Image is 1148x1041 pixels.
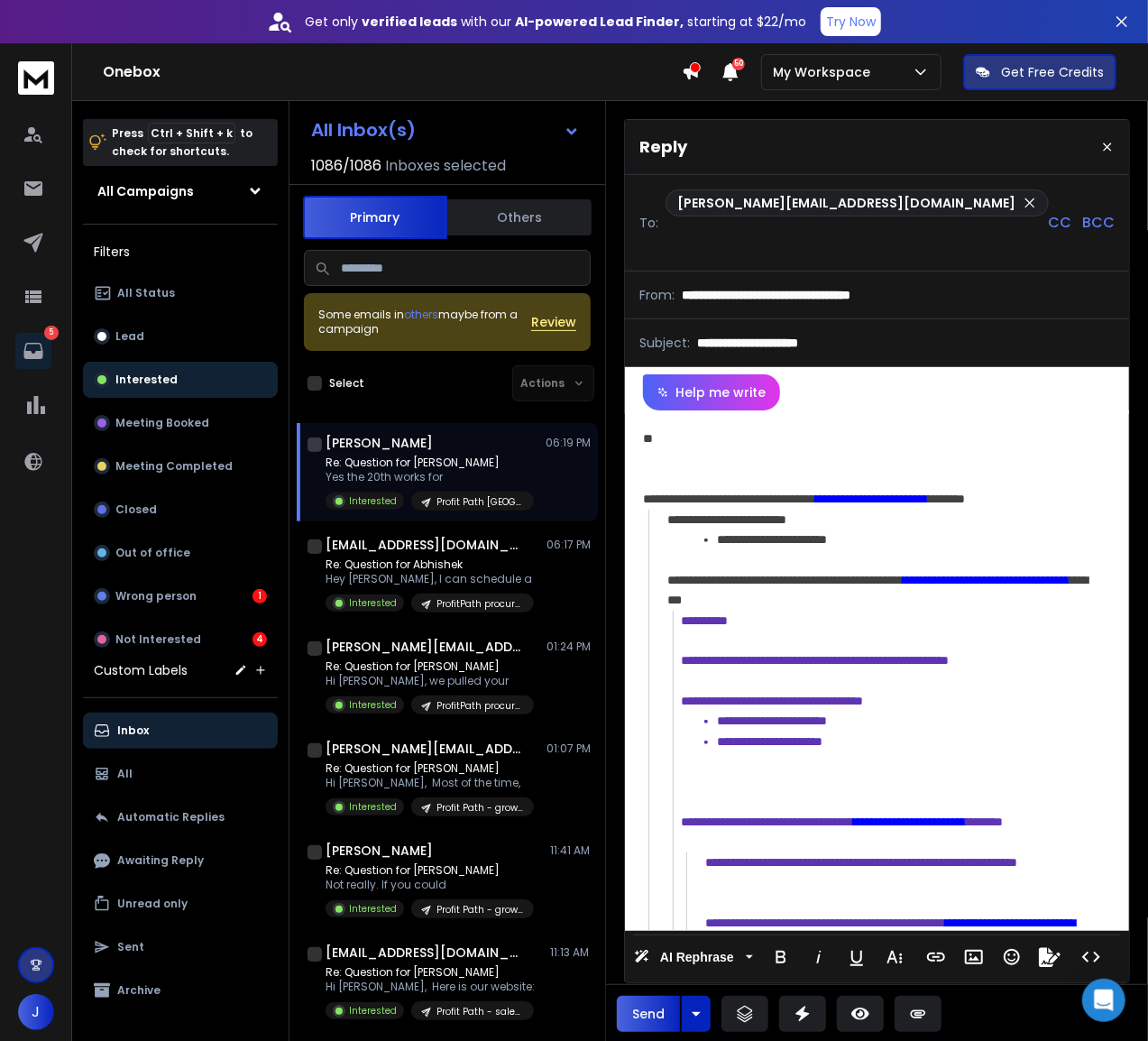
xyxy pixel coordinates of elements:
[877,939,912,975] button: More Text
[617,996,680,1032] button: Send
[115,329,144,344] p: Lead
[18,994,54,1030] button: J
[326,674,534,688] p: Hi [PERSON_NAME], we pulled your
[436,1005,523,1018] p: Profit Path - sales executive with ICP
[1082,979,1125,1022] div: Open Intercom Messenger
[83,173,278,209] button: All Campaigns
[436,699,523,713] p: ProfitPath procurement consulting [GEOGRAPHIC_DATA] [GEOGRAPHIC_DATA]
[305,13,806,31] p: Get only with our starting at $22/mo
[639,214,658,232] p: To:
[329,376,364,391] label: Select
[349,494,397,508] p: Interested
[1001,63,1104,81] p: Get Free Credits
[957,939,991,975] button: Insert Image (Ctrl+P)
[515,13,684,31] strong: AI-powered Lead Finder,
[643,374,780,410] button: Help me write
[821,7,881,36] button: Try Now
[349,698,397,712] p: Interested
[117,940,144,954] p: Sent
[919,939,953,975] button: Insert Link (Ctrl+K)
[963,54,1116,90] button: Get Free Credits
[326,638,524,656] h1: [PERSON_NAME][EMAIL_ADDRESS][DOMAIN_NAME]
[349,1004,397,1018] p: Interested
[83,972,278,1009] button: Archive
[1033,939,1067,975] button: Signature
[117,810,225,825] p: Automatic Replies
[83,843,278,879] button: Awaiting Reply
[83,929,278,965] button: Sent
[802,939,836,975] button: Italic (Ctrl+I)
[326,470,534,484] p: Yes the 20th works for
[773,63,877,81] p: My Workspace
[117,767,133,781] p: All
[349,902,397,916] p: Interested
[550,843,591,858] p: 11:41 AM
[83,362,278,398] button: Interested
[94,661,188,679] h3: Custom Labels
[326,740,524,758] h1: [PERSON_NAME][EMAIL_ADDRESS][DOMAIN_NAME]
[630,939,757,975] button: AI Rephrase
[253,632,267,647] div: 4
[436,801,523,815] p: Profit Path - growth execs with ICP -- Rerun
[326,434,433,452] h1: [PERSON_NAME]
[117,286,175,300] p: All Status
[639,286,675,304] p: From:
[546,640,591,654] p: 01:24 PM
[639,134,687,160] p: Reply
[83,318,278,355] button: Lead
[447,198,592,237] button: Others
[436,903,523,917] p: Profit Path - growth execs with ICP -- Rerun
[83,535,278,571] button: Out of office
[297,112,594,148] button: All Inbox(s)
[362,13,457,31] strong: verified leads
[326,878,534,892] p: Not really. If you could
[404,307,438,322] span: others
[826,13,876,31] p: Try Now
[83,405,278,441] button: Meeting Booked
[117,983,161,998] p: Archive
[531,313,576,331] button: Review
[639,334,690,352] p: Subject:
[840,939,874,975] button: Underline (Ctrl+U)
[83,275,278,311] button: All Status
[303,196,447,239] button: Primary
[326,557,534,572] p: Re: Question for Abhishek
[103,61,682,83] h1: Onebox
[112,124,253,161] p: Press to check for shortcuts.
[326,965,535,980] p: Re: Question for [PERSON_NAME]
[117,853,204,868] p: Awaiting Reply
[546,742,591,756] p: 01:07 PM
[995,939,1029,975] button: Emoticons
[546,538,591,552] p: 06:17 PM
[97,182,194,200] h1: All Campaigns
[326,776,534,790] p: Hi [PERSON_NAME], Most of the time,
[115,416,209,430] p: Meeting Booked
[1074,939,1108,975] button: Code View
[677,194,1015,212] p: [PERSON_NAME][EMAIL_ADDRESS][DOMAIN_NAME]
[311,155,381,177] span: 1086 / 1086
[83,239,278,264] h3: Filters
[349,800,397,814] p: Interested
[1082,212,1115,234] p: BCC
[326,842,433,860] h1: [PERSON_NAME]
[436,597,523,611] p: ProfitPath procurement consulting WORLDWIDE---Rerun
[83,448,278,484] button: Meeting Completed
[44,326,59,340] p: 5
[83,756,278,792] button: All
[253,589,267,603] div: 1
[115,632,201,647] p: Not Interested
[326,572,534,586] p: Hey [PERSON_NAME], I can schedule a
[83,492,278,528] button: Closed
[117,897,188,911] p: Unread only
[326,980,535,994] p: Hi [PERSON_NAME], Here is our website:
[349,596,397,610] p: Interested
[115,589,197,603] p: Wrong person
[326,659,534,674] p: Re: Question for [PERSON_NAME]
[83,578,278,614] button: Wrong person1
[83,622,278,658] button: Not Interested4
[15,333,51,369] a: 5
[764,939,798,975] button: Bold (Ctrl+B)
[115,373,178,387] p: Interested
